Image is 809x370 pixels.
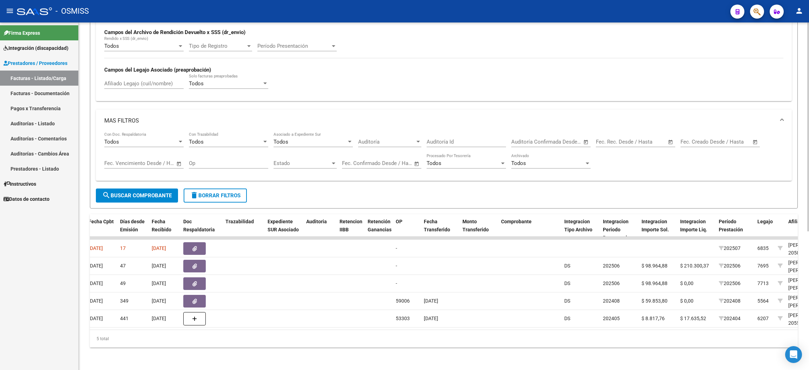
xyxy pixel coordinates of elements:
[396,219,402,224] span: OP
[680,280,693,286] span: $ 0,00
[4,59,67,67] span: Prestadores / Proveedores
[755,214,775,245] datatable-header-cell: Legajo
[257,43,330,49] span: Período Presentación
[183,219,215,232] span: Doc Respaldatoria
[86,214,117,245] datatable-header-cell: Fecha Cpbt
[152,280,166,286] span: [DATE]
[424,219,450,232] span: Fecha Transferido
[175,160,183,168] button: Open calendar
[710,139,744,145] input: End date
[152,298,166,304] span: [DATE]
[511,160,526,166] span: Todos
[104,139,119,145] span: Todos
[371,160,405,166] input: End date
[795,7,803,15] mat-icon: person
[424,298,438,304] span: [DATE]
[719,316,741,321] span: 202404
[396,263,397,269] span: -
[540,139,574,145] input: End date
[90,330,798,348] div: 5 total
[667,138,675,146] button: Open calendar
[268,219,299,232] span: Expediente SUR Asociado
[757,279,769,288] div: 7713
[427,160,441,166] span: Todos
[120,219,145,232] span: Días desde Emisión
[104,117,775,125] mat-panel-title: MAS FILTROS
[596,139,619,145] input: Start date
[625,139,659,145] input: End date
[274,160,330,166] span: Estado
[462,219,489,232] span: Monto Transferido
[4,44,68,52] span: Integración (discapacidad)
[719,263,741,269] span: 202506
[104,43,119,49] span: Todos
[88,219,114,224] span: Fecha Cpbt
[719,245,741,251] span: 202507
[393,214,421,245] datatable-header-cell: OP
[88,280,103,286] span: [DATE]
[340,219,362,232] span: Retencion IIBB
[96,110,792,132] mat-expansion-panel-header: MAS FILTROS
[511,139,534,145] input: Start date
[4,180,36,188] span: Instructivos
[149,214,180,245] datatable-header-cell: Fecha Recibido
[460,214,498,245] datatable-header-cell: Monto Transferido
[564,219,592,232] span: Integracion Tipo Archivo
[4,195,50,203] span: Datos de contacto
[757,244,769,252] div: 6835
[337,214,365,245] datatable-header-cell: Retencion IIBB
[152,219,171,232] span: Fecha Recibido
[190,192,241,199] span: Borrar Filtros
[603,316,620,321] span: 202405
[642,280,667,286] span: $ 98.964,88
[189,43,246,49] span: Tipo de Registro
[6,7,14,15] mat-icon: menu
[189,80,204,87] span: Todos
[501,219,532,224] span: Comprobante
[680,298,693,304] span: $ 0,00
[603,219,633,240] span: Integracion Periodo Presentacion
[600,214,639,245] datatable-header-cell: Integracion Periodo Presentacion
[120,298,129,304] span: 349
[603,298,620,304] span: 202408
[396,245,397,251] span: -
[88,298,103,304] span: [DATE]
[582,138,590,146] button: Open calendar
[785,346,802,363] div: Open Intercom Messenger
[719,298,741,304] span: 202408
[757,219,773,224] span: Legajo
[424,316,438,321] span: [DATE]
[358,139,415,145] span: Auditoría
[642,316,665,321] span: $ 8.817,76
[225,219,254,224] span: Trazabilidad
[677,214,716,245] datatable-header-cell: Integracion Importe Liq.
[4,29,40,37] span: Firma Express
[788,219,806,224] span: Afiliado
[88,316,103,321] span: [DATE]
[88,263,103,269] span: [DATE]
[104,160,127,166] input: Start date
[413,160,421,168] button: Open calendar
[96,132,792,181] div: MAS FILTROS
[152,316,166,321] span: [DATE]
[120,263,126,269] span: 47
[184,189,247,203] button: Borrar Filtros
[152,245,166,251] span: [DATE]
[564,280,570,286] span: DS
[680,219,707,232] span: Integracion Importe Liq.
[180,214,223,245] datatable-header-cell: Doc Respaldatoria
[639,214,677,245] datatable-header-cell: Integracion Importe Sol.
[564,298,570,304] span: DS
[680,316,706,321] span: $ 17.635,52
[88,245,103,251] span: [DATE]
[561,214,600,245] datatable-header-cell: Integracion Tipo Archivo
[498,214,561,245] datatable-header-cell: Comprobante
[757,315,769,323] div: 6207
[719,219,743,232] span: Período Prestación
[55,4,89,19] span: - OSMISS
[120,316,129,321] span: 441
[680,139,703,145] input: Start date
[751,138,759,146] button: Open calendar
[104,67,211,73] strong: Campos del Legajo Asociado (preaprobación)
[265,214,303,245] datatable-header-cell: Expediente SUR Asociado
